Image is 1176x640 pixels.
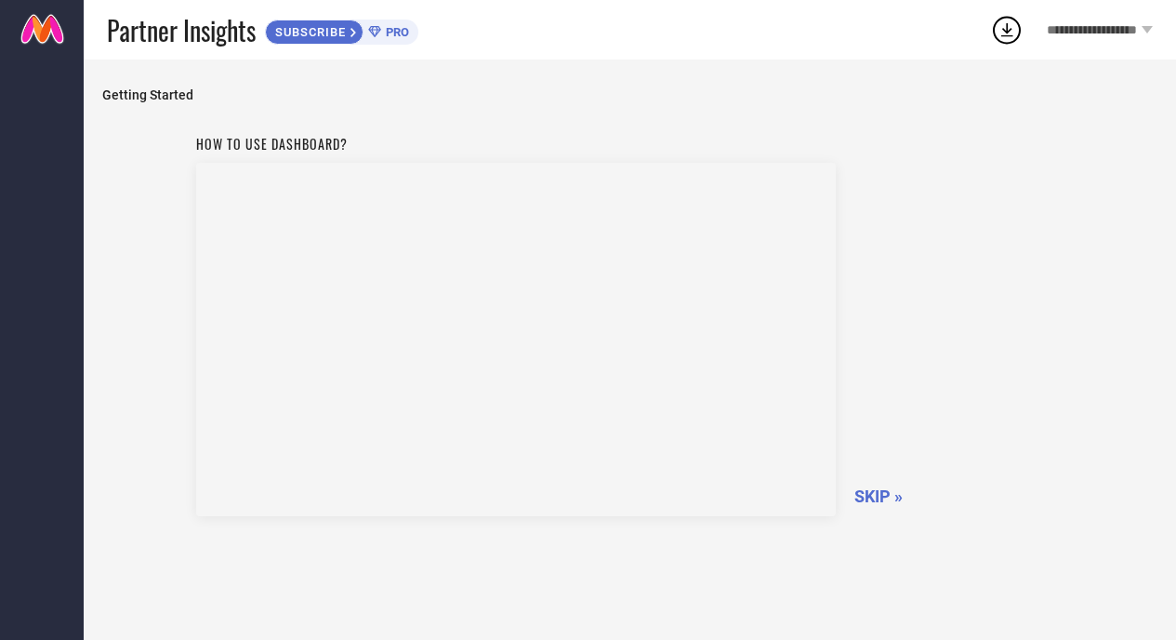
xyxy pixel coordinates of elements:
iframe: Workspace Section [196,163,836,516]
span: SUBSCRIBE [266,25,350,39]
span: Partner Insights [107,11,256,49]
h1: How to use dashboard? [196,134,836,153]
span: PRO [381,25,409,39]
a: SUBSCRIBEPRO [265,15,418,45]
span: SKIP » [854,487,903,506]
span: Getting Started [102,87,1157,102]
div: Open download list [990,13,1024,47]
